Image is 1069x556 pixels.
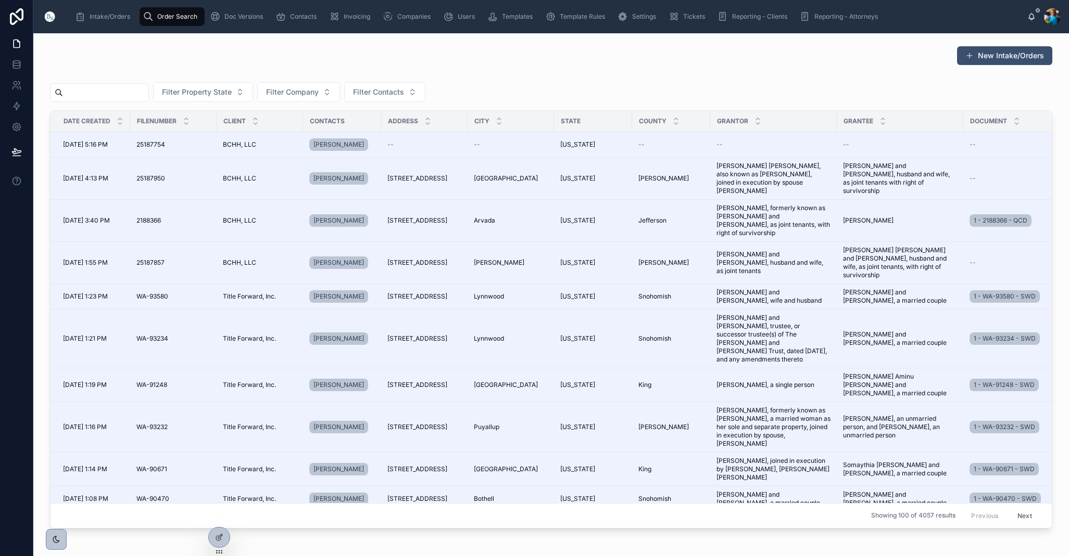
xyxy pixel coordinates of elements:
a: [US_STATE] [560,258,626,267]
span: -- [843,140,849,149]
span: [DATE] 1:21 PM [63,334,107,343]
a: Title Forward, Inc. [223,292,297,301]
a: -- [970,140,1046,149]
a: 1 - WA-93580 - SWD [970,288,1046,305]
span: [DATE] 5:16 PM [63,140,108,149]
span: WA-93580 [136,292,168,301]
a: Title Forward, Inc. [223,465,297,473]
span: [PERSON_NAME] [313,495,364,503]
a: [GEOGRAPHIC_DATA] [474,381,548,389]
span: [US_STATE] [560,174,595,183]
span: [DATE] 4:13 PM [63,174,108,183]
a: Snohomish [638,292,704,301]
a: -- [638,140,704,149]
img: App logo [42,8,58,25]
span: Title Forward, Inc. [223,381,276,389]
span: Title Forward, Inc. [223,334,276,343]
span: [PERSON_NAME], an unmarried person, and [PERSON_NAME], an unmarried person [843,415,957,439]
span: [STREET_ADDRESS] [387,465,447,473]
span: [STREET_ADDRESS] [387,495,447,503]
span: [PERSON_NAME] [313,258,364,267]
a: Jefferson [638,216,704,225]
a: [US_STATE] [560,495,626,503]
span: [US_STATE] [560,258,595,267]
span: -- [716,140,723,149]
span: [US_STATE] [560,465,595,473]
span: [PERSON_NAME] and [PERSON_NAME], a married couple [843,330,957,347]
span: Intake/Orders [90,12,130,21]
span: [PERSON_NAME] [313,381,364,389]
a: [PERSON_NAME] Aminu [PERSON_NAME] and [PERSON_NAME], a married couple [843,372,957,397]
a: [PERSON_NAME] [309,461,375,477]
a: Settings [614,7,663,26]
span: 2188366 [136,216,161,225]
a: [US_STATE] [560,216,626,225]
span: [STREET_ADDRESS] [387,423,447,431]
a: Templates [484,7,540,26]
a: 25187857 [136,258,210,267]
span: Showing 100 of 4057 results [871,511,955,520]
a: [PERSON_NAME] [309,493,368,505]
a: [STREET_ADDRESS] [387,292,461,301]
span: WA-90470 [136,495,169,503]
span: Tickets [683,12,705,21]
a: Tickets [665,7,712,26]
span: [PERSON_NAME] [313,465,364,473]
span: [STREET_ADDRESS] [387,216,447,225]
span: [PERSON_NAME] [638,258,689,267]
span: [PERSON_NAME] and [PERSON_NAME], a married couple [843,288,957,305]
span: [PERSON_NAME] [313,334,364,343]
a: -- [843,140,957,149]
a: [US_STATE] [560,334,626,343]
a: [STREET_ADDRESS] [387,174,461,183]
a: 25187754 [136,140,210,149]
span: Snohomish [638,334,671,343]
a: [PERSON_NAME], joined in execution by [PERSON_NAME], [PERSON_NAME] [PERSON_NAME] [716,457,831,482]
span: FileNumber [137,117,177,125]
span: State [561,117,581,125]
span: Title Forward, Inc. [223,465,276,473]
a: -- [970,174,1046,183]
a: 2188366 [136,216,210,225]
span: [DATE] 1:16 PM [63,423,107,431]
span: [PERSON_NAME] [313,292,364,301]
a: [STREET_ADDRESS] [387,465,461,473]
a: [PERSON_NAME] [309,256,368,269]
span: [PERSON_NAME] [313,174,364,183]
span: [GEOGRAPHIC_DATA] [474,465,538,473]
span: [STREET_ADDRESS] [387,381,447,389]
span: [PERSON_NAME] and [PERSON_NAME], wife and husband [716,288,831,305]
a: [PERSON_NAME] [309,288,375,305]
a: Doc Versions [207,7,270,26]
span: [STREET_ADDRESS] [387,258,447,267]
a: Title Forward, Inc. [223,495,297,503]
span: Title Forward, Inc. [223,495,276,503]
a: 1 - WA-93234 - SWD [970,330,1046,347]
a: [PERSON_NAME] [309,379,368,391]
a: WA-90470 [136,495,210,503]
a: Reporting - Attorneys [797,7,885,26]
a: [PERSON_NAME], formerly known as [PERSON_NAME], a married woman as her sole and separate property... [716,406,831,448]
a: 1 - WA-90470 - SWD [970,490,1046,507]
a: 1 - WA-93580 - SWD [970,290,1040,303]
a: [PERSON_NAME] [309,290,368,303]
span: Puyallup [474,423,499,431]
span: 1 - WA-90470 - SWD [974,495,1037,503]
a: King [638,465,704,473]
a: Arvada [474,216,548,225]
a: [STREET_ADDRESS] [387,216,461,225]
span: Companies [397,12,431,21]
span: 1 - WA-93232 - SWD [974,423,1035,431]
a: [PERSON_NAME] and [PERSON_NAME], a married couple [843,490,957,507]
span: [PERSON_NAME] [843,216,894,225]
span: Address [388,117,418,125]
span: WA-90671 [136,465,167,473]
span: Users [458,12,475,21]
button: New Intake/Orders [957,46,1052,65]
span: [US_STATE] [560,381,595,389]
span: [DATE] 3:40 PM [63,216,110,225]
span: 1 - WA-90671 - SWD [974,465,1035,473]
span: -- [474,140,480,149]
span: Reporting - Clients [732,12,787,21]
